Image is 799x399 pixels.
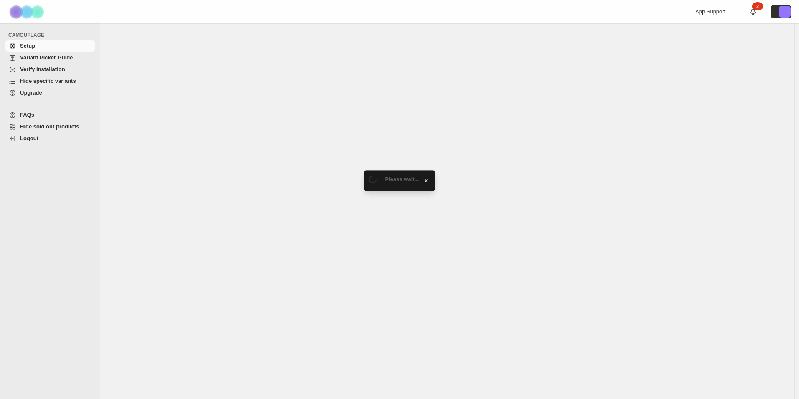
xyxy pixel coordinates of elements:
span: Logout [20,135,38,141]
a: Upgrade [5,87,95,99]
span: Please wait... [385,176,419,182]
span: Verify Installation [20,66,65,72]
a: 2 [749,8,757,16]
span: FAQs [20,112,34,118]
a: Setup [5,40,95,52]
span: Upgrade [20,90,42,96]
a: Verify Installation [5,64,95,75]
span: CAMOUFLAGE [8,32,96,38]
span: Hide sold out products [20,123,79,130]
span: Setup [20,43,35,49]
a: Variant Picker Guide [5,52,95,64]
button: Avatar with initials E [771,5,791,18]
span: App Support [695,8,725,15]
text: E [783,9,786,14]
a: FAQs [5,109,95,121]
a: Logout [5,133,95,144]
span: Hide specific variants [20,78,76,84]
a: Hide sold out products [5,121,95,133]
img: Camouflage [7,0,48,23]
span: Avatar with initials E [779,6,791,18]
span: Variant Picker Guide [20,54,73,61]
div: 2 [752,2,763,10]
a: Hide specific variants [5,75,95,87]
